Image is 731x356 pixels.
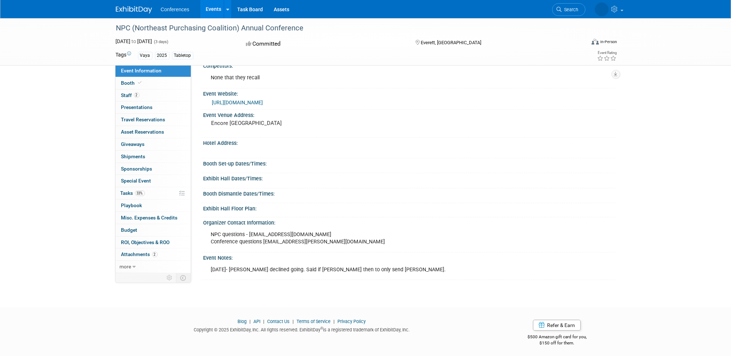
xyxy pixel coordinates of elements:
span: to [131,38,138,44]
div: Exhibit Hall Floor Plan: [203,203,616,212]
div: NPC (Northeast Purchasing Coalition) Annual Conference [114,22,575,35]
div: [DATE]- [PERSON_NAME] declined going. Said if [PERSON_NAME] then to only send [PERSON_NAME]. [206,263,535,277]
a: [URL][DOMAIN_NAME] [212,100,263,105]
span: (3 days) [154,39,169,44]
span: 2 [134,92,139,98]
span: Event Information [121,68,162,74]
div: Booth Dismantle Dates/Times: [203,188,616,197]
a: Special Event [115,175,191,187]
a: Terms of Service [297,319,331,324]
a: Budget [115,224,191,236]
a: Privacy Policy [337,319,366,324]
a: Asset Reservations [115,126,191,138]
img: Format-Inperson.png [592,39,599,45]
span: Budget [121,227,138,233]
div: Copyright © 2025 ExhibitDay, Inc. All rights reserved. ExhibitDay is a registered trademark of Ex... [116,325,488,333]
a: more [115,261,191,273]
span: Travel Reservations [121,117,165,122]
div: Event Rating [597,51,617,55]
span: Sponsorships [121,166,152,172]
div: In-Person [600,39,617,45]
span: Booth [121,80,143,86]
span: Playbook [121,202,142,208]
div: Event Notes: [203,252,616,261]
span: Staff [121,92,139,98]
span: more [120,264,131,269]
span: | [291,319,295,324]
a: ROI, Objectives & ROO [115,236,191,248]
i: Booth reservation complete [138,81,142,85]
a: Shipments [115,151,191,163]
a: Attachments2 [115,248,191,260]
span: Presentations [121,104,153,110]
sup: ® [320,326,323,330]
span: Attachments [121,251,157,257]
td: Tags [116,51,131,59]
div: Committed [244,38,404,50]
span: | [332,319,336,324]
span: Everett, [GEOGRAPHIC_DATA] [421,40,481,45]
div: 2025 [155,52,169,59]
div: Event Format [543,38,617,49]
span: | [261,319,266,324]
a: API [253,319,260,324]
span: [DATE] [DATE] [116,38,152,44]
pre: Encore [GEOGRAPHIC_DATA] [211,120,367,126]
a: Contact Us [267,319,290,324]
span: Tasks [121,190,145,196]
img: Bob Wolf [595,3,609,16]
span: Conferences [161,7,189,12]
img: ExhibitDay [116,6,152,13]
span: 33% [135,190,145,196]
a: Search [552,3,585,16]
a: Misc. Expenses & Credits [115,212,191,224]
a: Refer & Earn [533,320,581,331]
td: Personalize Event Tab Strip [164,273,176,282]
a: Tasks33% [115,187,191,199]
div: Organizer Contact Information: [203,217,616,226]
a: Giveaways [115,138,191,150]
div: $150 off for them. [499,340,616,346]
div: Event Venue Address: [203,110,616,119]
span: Giveaways [121,141,145,147]
a: Travel Reservations [115,114,191,126]
span: Misc. Expenses & Credits [121,215,178,221]
div: Event Website: [203,88,616,97]
span: ROI, Objectives & ROO [121,239,170,245]
span: 2 [152,252,157,257]
div: $500 Amazon gift card for you, [499,329,616,346]
div: Vaya [138,52,152,59]
span: Search [562,7,579,12]
div: NPC questions - [EMAIL_ADDRESS][DOMAIN_NAME] Conference questions [EMAIL_ADDRESS][PERSON_NAME][DO... [206,227,535,249]
div: Tabletop [172,52,193,59]
a: Presentations [115,101,191,113]
span: | [248,319,252,324]
div: Booth Set-up Dates/Times: [203,158,616,167]
td: Toggle Event Tabs [176,273,191,282]
a: Staff2 [115,89,191,101]
div: None that they recall [206,71,535,85]
span: Special Event [121,178,151,184]
a: Booth [115,77,191,89]
div: Exhibit Hall Dates/Times: [203,173,616,182]
a: Event Information [115,65,191,77]
span: Shipments [121,154,146,159]
div: Hotel Address: [203,138,616,147]
span: Asset Reservations [121,129,164,135]
a: Blog [238,319,247,324]
a: Playbook [115,200,191,211]
a: Sponsorships [115,163,191,175]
